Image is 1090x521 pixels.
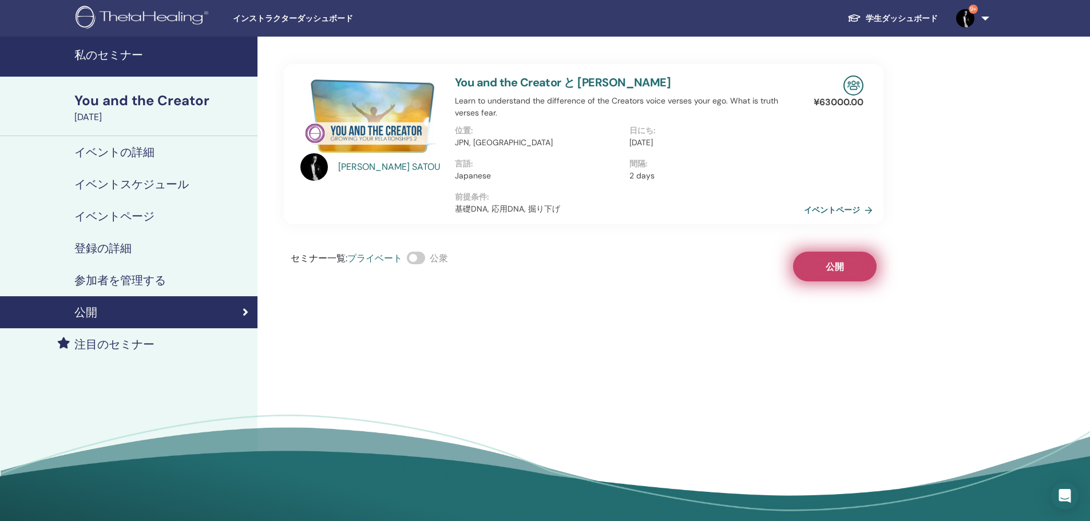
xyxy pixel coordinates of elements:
[629,125,797,137] p: 日にち :
[455,170,623,182] p: Japanese
[291,252,347,264] span: セミナー一覧 :
[956,9,974,27] img: default.jpg
[74,273,166,287] h4: 参加者を管理する
[74,305,97,319] h4: 公開
[455,75,671,90] a: You and the Creator と [PERSON_NAME]
[74,337,154,351] h4: 注目のセミナー
[430,252,448,264] span: 公衆
[74,209,154,223] h4: イベントページ
[76,6,212,31] img: logo.png
[826,261,844,273] span: 公開
[847,13,861,23] img: graduation-cap-white.svg
[804,201,877,218] a: イベントページ
[74,48,251,62] h4: 私のセミナー
[793,252,877,281] button: 公開
[629,170,797,182] p: 2 days
[74,241,132,255] h4: 登録の詳細
[455,95,804,119] p: Learn to understand the difference of the Creators voice verses your ego. What is truth verses fear.
[629,137,797,149] p: [DATE]
[74,91,251,110] div: You and the Creator
[455,158,623,170] p: 言語 :
[1051,482,1079,510] div: Open Intercom Messenger
[300,75,441,157] img: You and the Creator
[74,110,251,124] div: [DATE]
[68,91,257,124] a: You and the Creator[DATE]
[455,191,804,203] p: 前提条件 :
[455,203,804,215] p: 基礎DNA, 応用DNA, 掘り下げ
[455,125,623,137] p: 位置 :
[300,153,328,181] img: default.jpg
[843,75,863,96] img: In-Person Seminar
[838,8,947,29] a: 学生ダッシュボード
[969,5,978,14] span: 9+
[338,160,444,174] a: [PERSON_NAME] SATOU
[455,137,623,149] p: JPN, [GEOGRAPHIC_DATA]
[347,252,402,264] span: プライベート
[74,177,189,191] h4: イベントスケジュール
[814,96,863,109] p: ¥ 63000.00
[233,13,405,25] span: インストラクターダッシュボード
[74,145,154,159] h4: イベントの詳細
[629,158,797,170] p: 間隔 :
